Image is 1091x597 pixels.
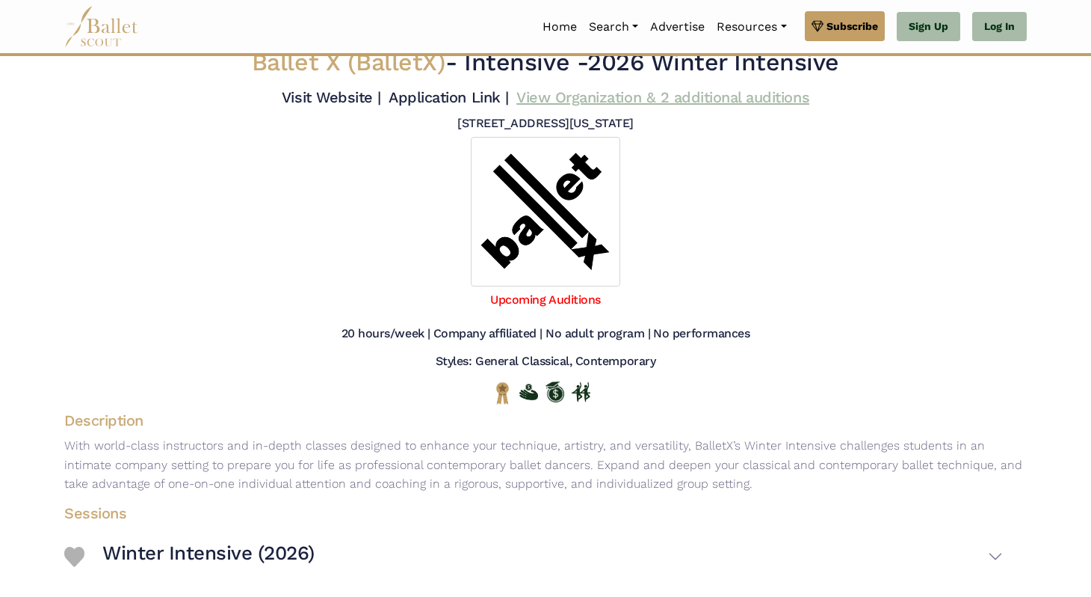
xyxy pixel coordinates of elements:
[572,382,590,402] img: In Person
[252,48,445,76] span: Ballet X (BalletX)
[516,88,809,106] a: View Organization & 2 additional auditions
[545,382,564,402] img: Offers Scholarship
[389,88,508,106] a: Application Link |
[653,326,750,342] h5: No performances
[471,137,620,287] img: Logo
[805,11,885,41] a: Subscribe
[490,293,600,307] a: Upcoming Auditions
[464,48,587,76] span: Intensive -
[812,18,823,34] img: gem.svg
[102,535,1003,578] button: Winter Intensive (2026)
[64,547,84,567] img: Heart
[972,12,1027,42] a: Log In
[433,326,543,342] h5: Company affiliated |
[52,411,1039,430] h4: Description
[52,436,1039,494] p: With world-class instructors and in-depth classes designed to enhance your technique, artistry, a...
[545,326,650,342] h5: No adult program |
[826,18,878,34] span: Subscribe
[711,11,792,43] a: Resources
[341,326,430,342] h5: 20 hours/week |
[282,88,381,106] a: Visit Website |
[537,11,583,43] a: Home
[436,354,655,370] h5: Styles: General Classical, Contemporary
[457,116,634,132] h5: [STREET_ADDRESS][US_STATE]
[897,12,960,42] a: Sign Up
[644,11,711,43] a: Advertise
[102,541,315,566] h3: Winter Intensive (2026)
[146,47,945,79] h2: - 2026 Winter Intensive
[583,11,644,43] a: Search
[493,382,512,405] img: National
[52,503,1015,523] h4: Sessions
[519,384,538,400] img: Offers Financial Aid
